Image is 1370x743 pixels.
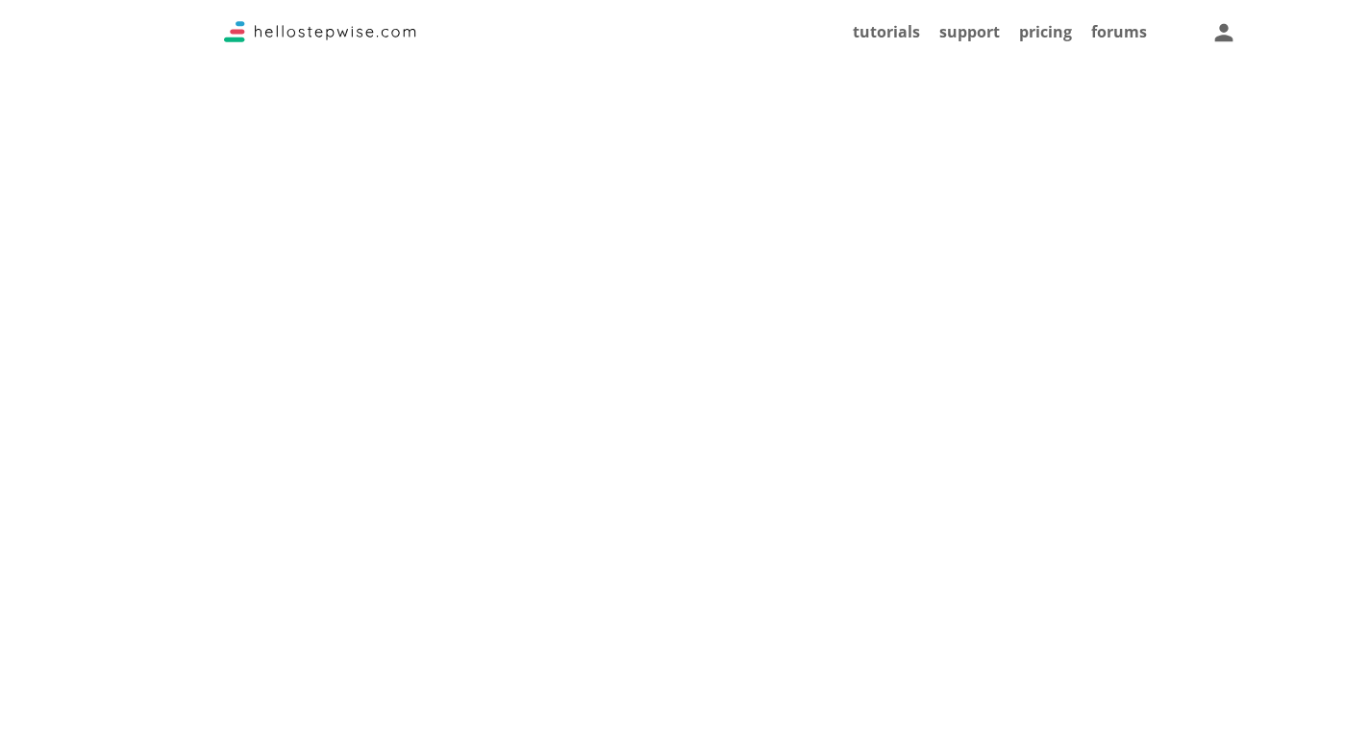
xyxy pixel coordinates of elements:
[224,21,416,42] img: Logo
[853,21,920,42] a: tutorials
[1091,21,1147,42] a: forums
[224,26,416,47] a: Stepwise
[1019,21,1072,42] a: pricing
[939,21,1000,42] a: support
